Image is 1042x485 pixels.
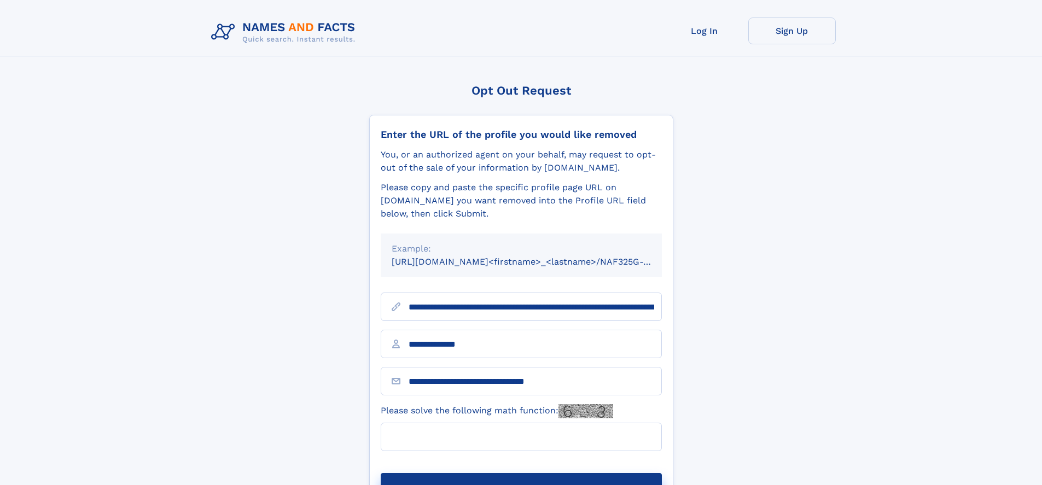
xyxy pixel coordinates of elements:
a: Log In [661,17,748,44]
small: [URL][DOMAIN_NAME]<firstname>_<lastname>/NAF325G-xxxxxxxx [392,256,683,267]
div: Example: [392,242,651,255]
div: You, or an authorized agent on your behalf, may request to opt-out of the sale of your informatio... [381,148,662,174]
div: Enter the URL of the profile you would like removed [381,128,662,141]
label: Please solve the following math function: [381,404,613,418]
div: Opt Out Request [369,84,673,97]
div: Please copy and paste the specific profile page URL on [DOMAIN_NAME] you want removed into the Pr... [381,181,662,220]
a: Sign Up [748,17,836,44]
img: Logo Names and Facts [207,17,364,47]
